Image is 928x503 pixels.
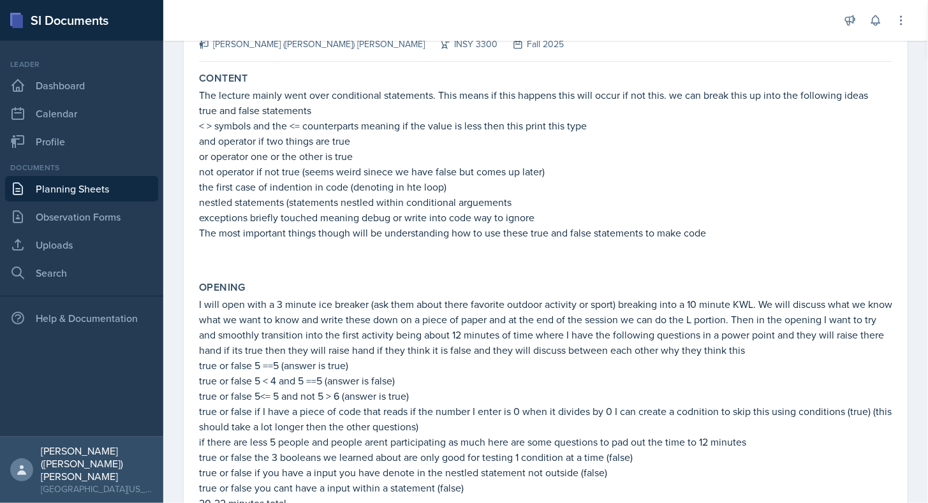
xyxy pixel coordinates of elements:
[425,38,497,51] div: INSY 3300
[199,118,892,133] p: < > symbols and the <= counterparts meaning if the value is less then this print this type
[199,164,892,179] p: not operator if not true (seems weird sinece we have false but comes up later)
[199,72,248,85] label: Content
[5,176,158,201] a: Planning Sheets
[199,194,892,210] p: nestled statements (statements nestled within conditional arguements
[5,129,158,154] a: Profile
[199,358,892,373] p: true or false 5 ==5 (answer is true)
[199,38,425,51] div: [PERSON_NAME] ([PERSON_NAME]) [PERSON_NAME]
[199,296,892,358] p: I will open with a 3 minute ice breaker (ask them about there favorite outdoor activity or sport)...
[5,260,158,286] a: Search
[41,483,153,495] div: [GEOGRAPHIC_DATA][US_STATE]
[199,210,892,225] p: exceptions briefly touched meaning debug or write into code way to ignore
[41,444,153,483] div: [PERSON_NAME] ([PERSON_NAME]) [PERSON_NAME]
[199,465,892,480] p: true or false if you have a input you have denote in the nestled statement not outside (false)
[199,480,892,495] p: true or false you cant have a input within a statement (false)
[5,162,158,173] div: Documents
[5,232,158,258] a: Uploads
[199,281,246,294] label: Opening
[199,388,892,404] p: true or false 5<= 5 and not 5 > 6 (answer is true)
[199,449,892,465] p: true or false the 3 booleans we learned about are only good for testing 1 condition at a time (fa...
[5,305,158,331] div: Help & Documentation
[199,373,892,388] p: true or false 5 < 4 and 5 ==5 (answer is false)
[5,101,158,126] a: Calendar
[199,179,892,194] p: the first case of indention in code (denoting in hte loop)
[199,103,892,118] p: true and false statements
[199,225,892,240] p: The most important things though will be understanding how to use these true and false statements...
[199,149,892,164] p: or operator one or the other is true
[199,133,892,149] p: and operator if two things are true
[5,73,158,98] a: Dashboard
[5,204,158,230] a: Observation Forms
[199,434,892,449] p: if there are less 5 people and people arent participating as much here are some questions to pad ...
[199,404,892,434] p: true or false if I have a piece of code that reads if the number I enter is 0 when it divides by ...
[497,38,564,51] div: Fall 2025
[5,59,158,70] div: Leader
[199,87,892,103] p: The lecture mainly went over conditional statements. This means if this happens this will occur i...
